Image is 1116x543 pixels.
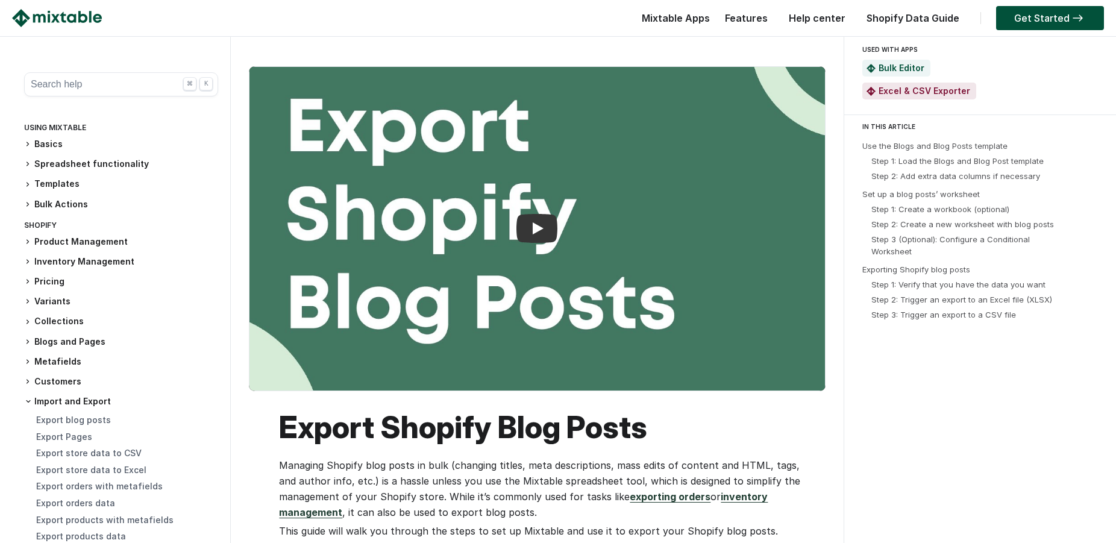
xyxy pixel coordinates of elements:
[24,315,218,328] h3: Collections
[24,72,218,96] button: Search help ⌘ K
[996,6,1104,30] a: Get Started
[867,64,876,73] img: Mixtable Spreadsheet Bulk Editor App
[636,9,710,33] div: Mixtable Apps
[199,77,213,90] div: K
[871,295,1052,304] a: Step 2: Trigger an export to an Excel file (XLSX)
[783,12,851,24] a: Help center
[24,236,218,248] h3: Product Management
[871,204,1009,214] a: Step 1: Create a workbook (optional)
[36,515,174,525] a: Export products with metafields
[24,178,218,190] h3: Templates
[36,432,92,442] a: Export Pages
[36,531,126,541] a: Export products data
[871,310,1016,319] a: Step 3: Trigger an export to a CSV file
[279,523,807,539] p: This guide will walk you through the steps to set up Mixtable and use it to export your Shopify b...
[871,219,1054,229] a: Step 2: Create a new worksheet with blog posts
[24,138,218,151] h3: Basics
[871,234,1030,256] a: Step 3 (Optional): Configure a Conditional Worksheet
[24,295,218,308] h3: Variants
[719,12,774,24] a: Features
[871,171,1040,181] a: Step 2: Add extra data columns if necessary
[36,465,146,475] a: Export store data to Excel
[24,256,218,268] h3: Inventory Management
[24,158,218,171] h3: Spreadsheet functionality
[24,275,218,288] h3: Pricing
[24,336,218,348] h3: Blogs and Pages
[36,481,163,491] a: Export orders with metafields
[24,198,218,211] h3: Bulk Actions
[862,189,980,199] a: Set up a blog posts’ worksheet
[24,375,218,388] h3: Customers
[871,280,1045,289] a: Step 1: Verify that you have the data you want
[1070,14,1086,22] img: arrow-right.svg
[36,498,115,508] a: Export orders data
[862,42,1093,57] div: USED WITH APPS
[862,121,1105,132] div: IN THIS ARTICLE
[867,87,876,96] img: Mixtable Excel & CSV Exporter App
[183,77,196,90] div: ⌘
[24,218,218,236] div: Shopify
[862,141,1008,151] a: Use the Blogs and Blog Posts template
[24,121,218,138] div: Using Mixtable
[879,86,970,96] a: Excel & CSV Exporter
[24,356,218,368] h3: Metafields
[279,457,807,520] p: Managing Shopify blog posts in bulk (changing titles, meta descriptions, mass edits of content an...
[871,156,1044,166] a: Step 1: Load the Blogs and Blog Post template
[279,491,768,518] a: inventory management
[861,12,965,24] a: Shopify Data Guide
[279,409,807,445] h1: Export Shopify Blog Posts
[879,63,924,73] a: Bulk Editor
[36,415,111,425] a: Export blog posts
[36,448,142,458] a: Export store data to CSV
[12,9,102,27] img: Mixtable logo
[862,265,970,274] a: Exporting Shopify blog posts
[24,395,218,407] h3: Import and Export
[630,491,710,503] a: exporting orders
